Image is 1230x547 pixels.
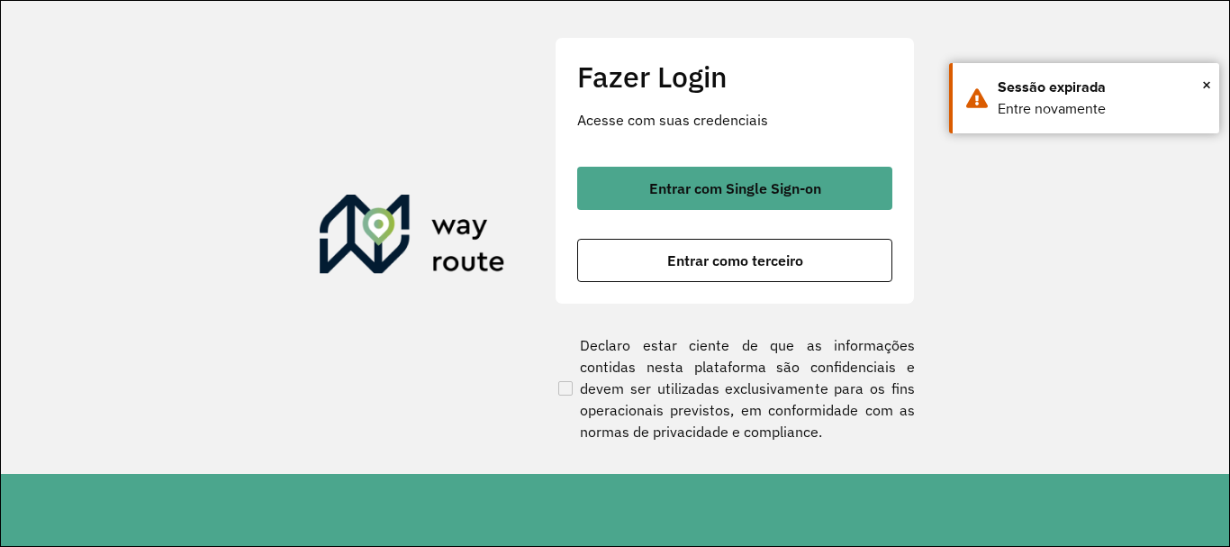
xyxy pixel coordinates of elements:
button: button [577,167,892,210]
h2: Fazer Login [577,59,892,94]
p: Acesse com suas credenciais [577,109,892,131]
span: Entrar como terceiro [667,253,803,268]
button: button [577,239,892,282]
div: Sessão expirada [998,77,1206,98]
label: Declaro estar ciente de que as informações contidas nesta plataforma são confidenciais e devem se... [555,334,915,442]
button: Close [1202,71,1211,98]
span: × [1202,71,1211,98]
div: Entre novamente [998,98,1206,120]
span: Entrar com Single Sign-on [649,181,821,196]
img: Roteirizador AmbevTech [320,195,505,281]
